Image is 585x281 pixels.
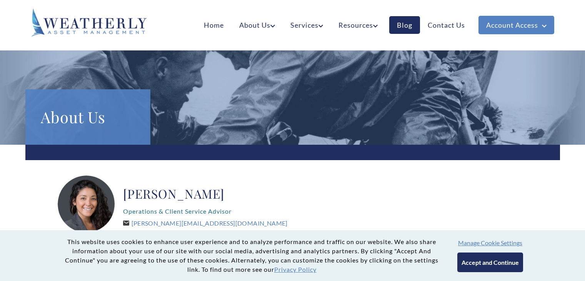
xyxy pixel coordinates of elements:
a: Privacy Policy [274,266,317,273]
a: Blog [389,16,420,34]
p: Operations & Client Service Advisor [123,205,288,217]
a: Contact Us [420,16,473,34]
a: Account Access [478,16,554,34]
img: Weatherly [31,8,147,37]
a: Resources [331,16,385,34]
a: About Us [232,16,283,34]
a: Home [196,16,232,34]
h1: About Us [41,105,135,129]
a: Services [283,16,331,34]
h2: [PERSON_NAME] [123,186,288,201]
button: Manage Cookie Settings [458,239,522,246]
button: Accept and Continue [457,253,523,272]
p: This website uses cookies to enhance user experience and to analyze performance and traffic on ou... [62,237,442,274]
a: [PERSON_NAME][EMAIL_ADDRESS][DOMAIN_NAME] [123,219,288,227]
